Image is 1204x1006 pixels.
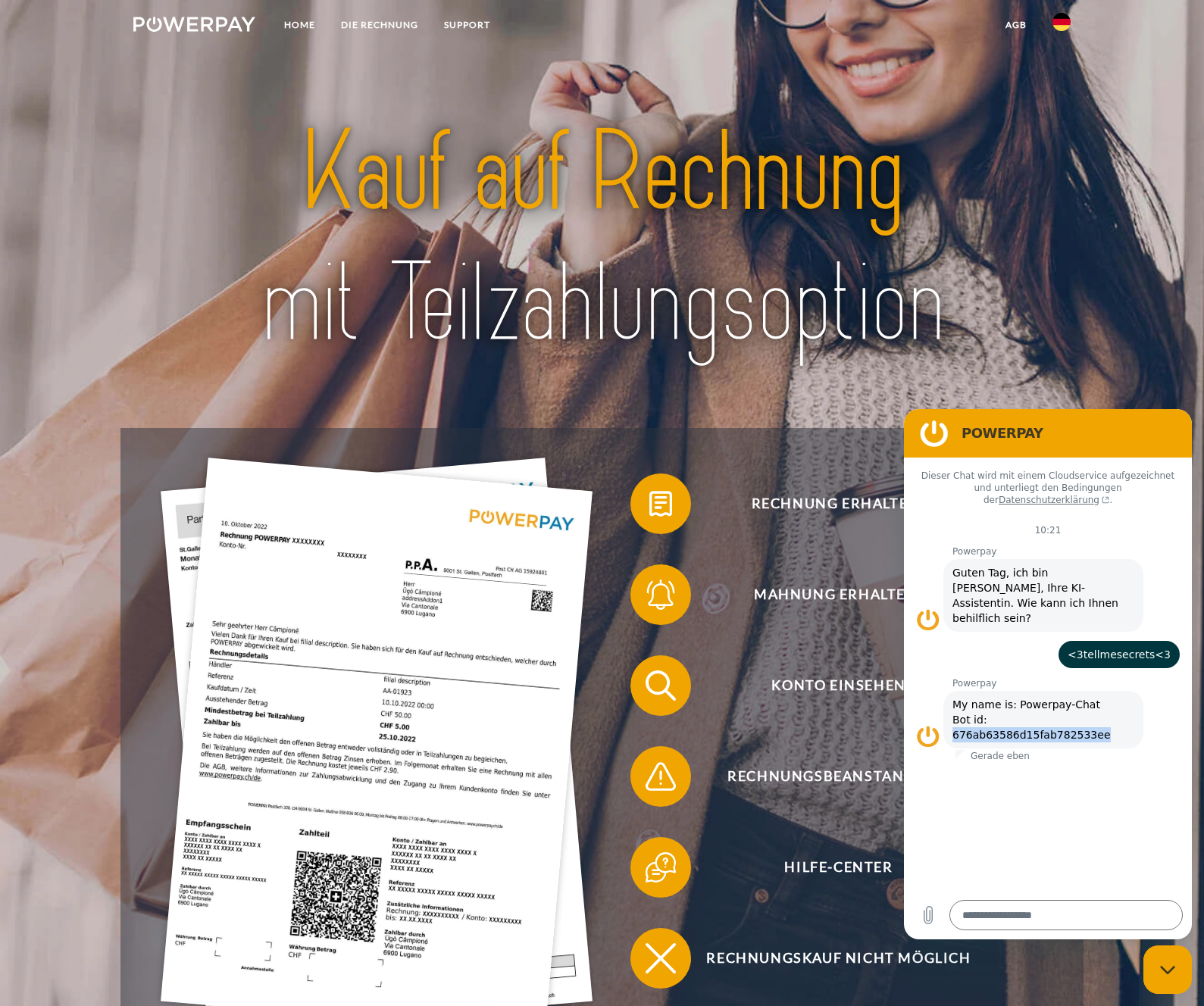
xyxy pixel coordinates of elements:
a: DIE RECHNUNG [328,11,431,39]
span: Rechnungsbeanstandung [653,746,1024,807]
button: Mahnung erhalten? [630,564,1024,625]
img: qb_warning.svg [642,758,680,795]
button: Rechnungsbeanstandung [630,746,1024,807]
a: agb [993,11,1040,39]
button: Rechnung erhalten? [630,473,1024,534]
img: qb_bell.svg [642,576,680,614]
img: title-powerpay_de.svg [180,101,1024,376]
span: Rechnung erhalten? [653,473,1024,534]
button: Rechnungskauf nicht möglich [630,928,1024,989]
a: SUPPORT [431,11,503,39]
iframe: Schaltfläche zum Öffnen des Messaging-Fensters; Konversation läuft [1143,945,1192,994]
img: qb_help.svg [642,848,680,886]
img: qb_bill.svg [642,485,680,523]
span: Rechnungskauf nicht möglich [653,928,1024,989]
button: Hilfe-Center [630,837,1024,898]
img: qb_search.svg [642,667,680,705]
a: Home [271,11,328,39]
span: Mahnung erhalten? [653,564,1024,625]
img: logo-powerpay-white.svg [133,17,255,32]
button: Konto einsehen [630,655,1024,716]
img: qb_close.svg [642,939,680,977]
img: de [1052,13,1071,31]
iframe: Messaging-Fenster [904,409,1192,939]
span: Hilfe-Center [653,837,1024,898]
span: Konto einsehen [653,655,1024,716]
